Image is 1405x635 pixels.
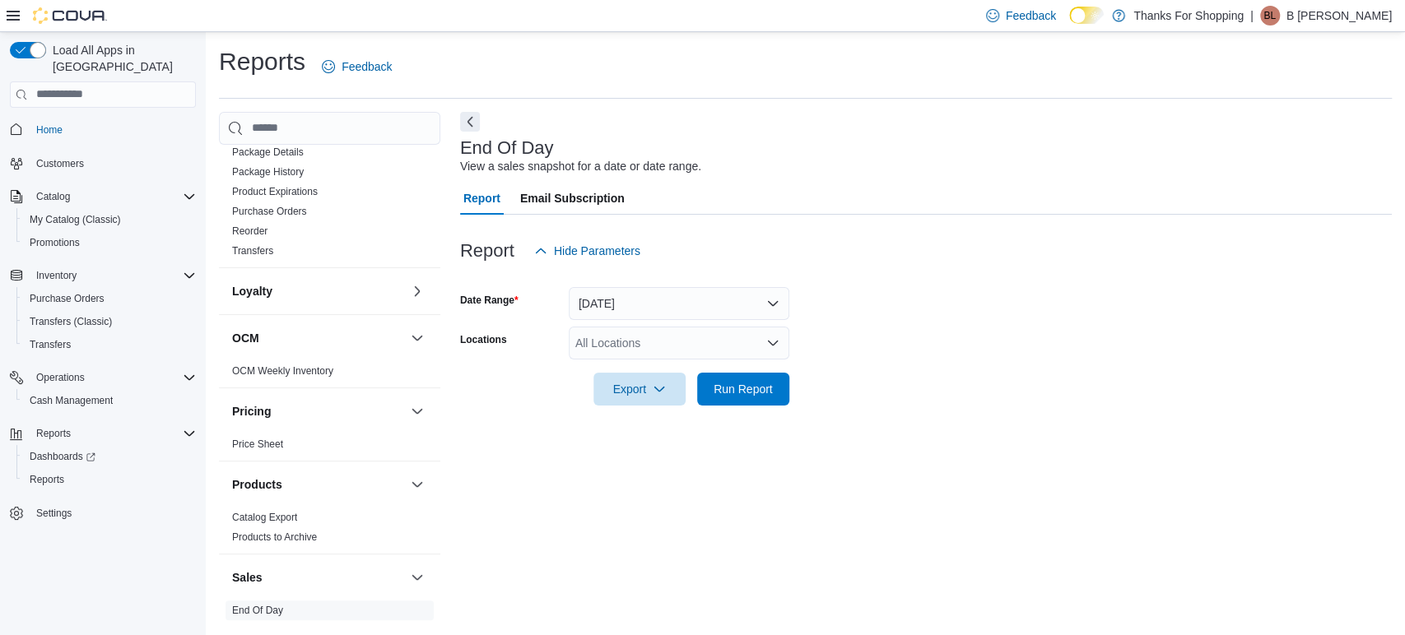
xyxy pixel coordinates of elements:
[232,146,304,158] a: Package Details
[23,289,111,308] a: Purchase Orders
[23,470,196,489] span: Reports
[407,401,427,421] button: Pricing
[219,361,440,387] div: OCM
[3,366,202,389] button: Operations
[232,166,304,178] a: Package History
[16,231,202,254] button: Promotions
[460,241,514,261] h3: Report
[219,45,305,78] h1: Reports
[1069,24,1070,25] span: Dark Mode
[3,151,202,175] button: Customers
[232,531,317,544] span: Products to Archive
[46,42,196,75] span: Load All Apps in [GEOGRAPHIC_DATA]
[603,373,676,406] span: Export
[1250,6,1254,25] p: |
[232,604,283,617] span: End Of Day
[36,507,72,520] span: Settings
[232,186,318,197] a: Product Expirations
[23,289,196,308] span: Purchase Orders
[232,476,404,493] button: Products
[30,315,112,328] span: Transfers (Classic)
[232,403,404,419] button: Pricing
[232,205,307,218] span: Purchase Orders
[23,233,196,253] span: Promotions
[315,50,398,83] a: Feedback
[36,269,77,282] span: Inventory
[1263,6,1276,25] span: BL
[30,266,83,285] button: Inventory
[36,123,63,137] span: Home
[232,185,318,198] span: Product Expirations
[30,368,196,387] span: Operations
[407,281,427,301] button: Loyalty
[232,244,273,257] span: Transfers
[1069,7,1104,24] input: Dark Mode
[30,266,196,285] span: Inventory
[232,605,283,616] a: End Of Day
[407,568,427,587] button: Sales
[23,312,119,331] a: Transfers (Classic)
[36,371,85,384] span: Operations
[463,182,500,215] span: Report
[407,328,427,348] button: OCM
[569,287,789,320] button: [DATE]
[554,243,640,259] span: Hide Parameters
[232,165,304,178] span: Package History
[232,330,259,346] h3: OCM
[30,187,196,206] span: Catalog
[23,312,196,331] span: Transfers (Classic)
[232,569,263,586] h3: Sales
[219,434,440,461] div: Pricing
[232,476,282,493] h3: Products
[460,138,554,158] h3: End Of Day
[30,368,91,387] button: Operations
[1133,6,1244,25] p: Thanks For Shopping
[30,153,196,174] span: Customers
[16,310,202,333] button: Transfers (Classic)
[219,508,440,554] div: Products
[232,403,271,419] h3: Pricing
[23,210,128,229] a: My Catalog (Classic)
[342,58,392,75] span: Feedback
[23,447,196,466] span: Dashboards
[30,187,77,206] button: Catalog
[16,333,202,356] button: Transfers
[30,120,69,140] a: Home
[232,364,333,378] span: OCM Weekly Inventory
[23,391,196,410] span: Cash Management
[36,190,70,203] span: Catalog
[520,182,625,215] span: Email Subscription
[232,245,273,257] a: Transfers
[3,422,202,445] button: Reports
[766,336,779,350] button: Open list of options
[16,208,202,231] button: My Catalog (Classic)
[232,283,272,299] h3: Loyalty
[232,225,268,237] a: Reorder
[30,503,78,523] a: Settings
[30,473,64,486] span: Reports
[23,210,196,229] span: My Catalog (Classic)
[30,424,77,443] button: Reports
[407,475,427,494] button: Products
[232,365,333,377] a: OCM Weekly Inventory
[232,206,307,217] a: Purchase Orders
[232,511,297,524] span: Catalog Export
[219,44,440,267] div: Inventory
[23,391,119,410] a: Cash Management
[16,287,202,310] button: Purchase Orders
[460,294,519,307] label: Date Range
[30,236,80,249] span: Promotions
[460,112,480,132] button: Next
[3,264,202,287] button: Inventory
[232,438,283,450] a: Price Sheet
[23,470,71,489] a: Reports
[232,512,297,523] a: Catalog Export
[30,154,91,174] a: Customers
[3,501,202,525] button: Settings
[23,233,86,253] a: Promotions
[23,447,102,466] a: Dashboards
[593,373,686,406] button: Export
[30,292,105,305] span: Purchase Orders
[16,445,202,468] a: Dashboards
[232,438,283,451] span: Price Sheet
